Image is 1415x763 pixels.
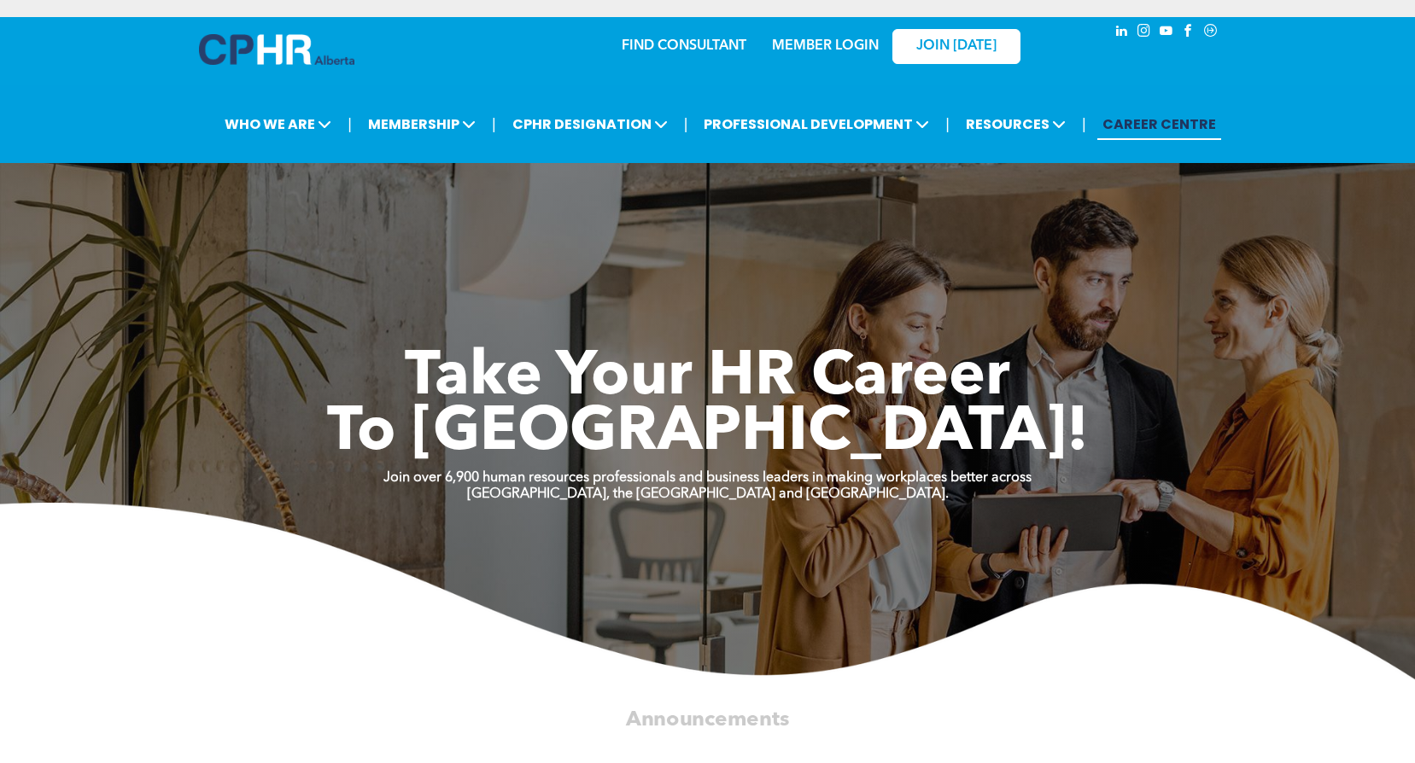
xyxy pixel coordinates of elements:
a: CAREER CENTRE [1097,108,1221,140]
img: A blue and white logo for cp alberta [199,34,354,65]
span: JOIN [DATE] [916,38,997,55]
span: RESOURCES [961,108,1071,140]
span: Take Your HR Career [405,347,1010,409]
a: facebook [1179,21,1198,44]
strong: Join over 6,900 human resources professionals and business leaders in making workplaces better ac... [383,471,1032,485]
a: JOIN [DATE] [892,29,1020,64]
li: | [492,107,496,142]
span: CPHR DESIGNATION [507,108,673,140]
span: To [GEOGRAPHIC_DATA]! [327,403,1089,464]
span: Announcements [626,709,789,730]
span: PROFESSIONAL DEVELOPMENT [699,108,934,140]
li: | [684,107,688,142]
li: | [945,107,950,142]
span: WHO WE ARE [219,108,336,140]
a: linkedin [1113,21,1131,44]
strong: [GEOGRAPHIC_DATA], the [GEOGRAPHIC_DATA] and [GEOGRAPHIC_DATA]. [467,487,949,501]
li: | [348,107,352,142]
a: FIND CONSULTANT [622,39,746,53]
a: instagram [1135,21,1154,44]
a: youtube [1157,21,1176,44]
a: Social network [1202,21,1220,44]
li: | [1082,107,1086,142]
span: MEMBERSHIP [363,108,481,140]
a: MEMBER LOGIN [772,39,879,53]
